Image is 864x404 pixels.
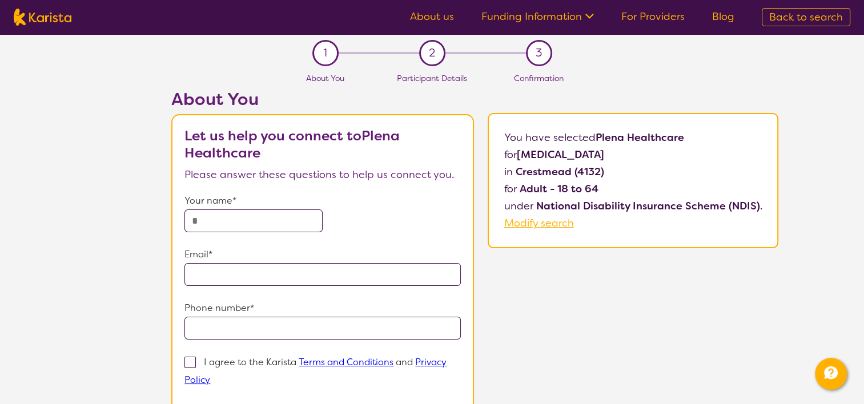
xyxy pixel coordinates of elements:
a: Modify search [504,216,574,230]
p: Email* [184,246,461,263]
span: 2 [429,45,435,62]
a: Back to search [762,8,850,26]
b: Adult - 18 to 64 [520,182,598,196]
p: Your name* [184,192,461,209]
span: 3 [536,45,542,62]
b: Plena Healthcare [596,131,684,144]
a: For Providers [621,10,685,23]
p: for [504,146,762,163]
span: 1 [323,45,327,62]
p: Please answer these questions to help us connect you. [184,166,461,183]
b: National Disability Insurance Scheme (NDIS) [536,199,760,213]
b: [MEDICAL_DATA] [517,148,604,161]
span: Back to search [769,10,843,24]
p: under . [504,197,762,215]
img: Karista logo [14,9,71,26]
a: Blog [712,10,734,23]
a: About us [410,10,454,23]
a: Funding Information [481,10,594,23]
p: I agree to the Karista and [184,356,447,386]
h2: About You [171,89,474,110]
p: in [504,163,762,180]
p: You have selected [504,129,762,232]
b: Let us help you connect to Plena Healthcare [184,127,400,162]
button: Channel Menu [815,358,847,390]
p: Phone number* [184,300,461,317]
a: Terms and Conditions [299,356,393,368]
span: Confirmation [514,73,564,83]
span: Participant Details [397,73,467,83]
b: Crestmead (4132) [516,165,604,179]
p: for [504,180,762,197]
span: About You [306,73,344,83]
